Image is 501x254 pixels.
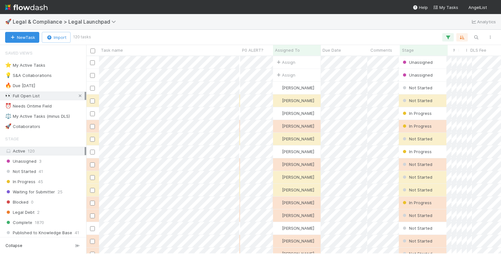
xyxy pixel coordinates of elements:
[90,188,95,193] input: Toggle Row Selected
[276,187,314,193] div: [PERSON_NAME]
[282,123,314,129] span: [PERSON_NAME]
[401,174,432,180] div: Not Started
[5,112,70,120] div: My Active Tasks (minus DLS)
[433,5,458,10] span: My Tasks
[282,213,314,218] span: [PERSON_NAME]
[5,19,11,24] span: 🚀
[13,19,119,25] span: Legal & Compliance > Legal Launchpad
[5,61,45,69] div: My Active Tasks
[276,110,314,116] div: [PERSON_NAME]
[401,213,432,218] span: Not Started
[401,123,432,129] span: In Progress
[5,92,40,100] div: Full Open List
[282,98,314,103] span: [PERSON_NAME]
[5,188,55,196] span: Waiting for Submitter
[276,161,314,168] div: [PERSON_NAME]
[75,229,79,237] span: 41
[401,187,432,192] span: Not Started
[90,226,95,231] input: Toggle Row Selected
[276,85,281,90] img: avatar_cd087ddc-540b-4a45-9726-71183506ed6a.png
[57,188,63,196] span: 25
[276,213,281,218] img: avatar_0b1dbcb8-f701-47e0-85bc-d79ccc0efe6c.png
[401,60,433,65] span: Unassigned
[490,4,496,11] img: avatar_0b1dbcb8-f701-47e0-85bc-d79ccc0efe6c.png
[73,34,91,40] small: 120 tasks
[5,32,39,43] button: NewTask
[401,148,432,155] div: In Progress
[282,111,314,116] span: [PERSON_NAME]
[401,212,432,219] div: Not Started
[276,136,314,142] div: [PERSON_NAME]
[90,175,95,180] input: Toggle Row Selected
[470,47,486,53] span: DLS Fee
[90,99,95,103] input: Toggle Row Selected
[401,72,433,78] span: Unassigned
[401,136,432,141] span: Not Started
[401,97,432,104] div: Not Started
[282,149,314,154] span: [PERSON_NAME]
[276,72,295,78] span: Assign
[90,162,95,167] input: Toggle Row Selected
[401,72,433,78] div: Unassigned
[276,136,281,141] img: avatar_ba76ddef-3fd0-4be4-9bc3-126ad567fcd5.png
[5,62,11,68] span: ⭐
[28,148,35,153] span: 120
[282,175,314,180] span: [PERSON_NAME]
[5,102,52,110] div: Needs Ontime Field
[276,187,281,192] img: avatar_ba76ddef-3fd0-4be4-9bc3-126ad567fcd5.png
[5,103,11,108] span: ⏰
[90,111,95,116] input: Toggle Row Selected
[401,238,432,243] span: Not Started
[413,4,428,11] div: Help
[101,47,123,53] span: Task name
[276,200,281,205] img: avatar_b5be9b1b-4537-4870-b8e7-50cc2287641b.png
[453,47,455,53] span: Matter Type
[276,174,314,180] div: [PERSON_NAME]
[401,238,432,244] div: Not Started
[282,238,314,243] span: [PERSON_NAME]
[401,111,432,116] span: In Progress
[282,226,314,231] span: [PERSON_NAME]
[5,71,52,79] div: S&A Collaborations
[5,47,33,59] span: Saved Views
[401,136,432,142] div: Not Started
[282,187,314,192] span: [PERSON_NAME]
[90,49,95,53] input: Toggle All Rows Selected
[5,157,36,165] span: Unassigned
[433,4,458,11] a: My Tasks
[35,219,44,227] span: 1870
[276,123,314,129] div: [PERSON_NAME]
[5,208,34,216] span: Legal Debt
[90,137,95,142] input: Toggle Row Selected
[275,47,300,53] span: Assigned To
[37,208,40,216] span: 2
[401,175,432,180] span: Not Started
[401,59,433,65] div: Unassigned
[276,149,281,154] img: avatar_b5be9b1b-4537-4870-b8e7-50cc2287641b.png
[402,47,414,53] span: Stage
[276,175,281,180] img: avatar_cd087ddc-540b-4a45-9726-71183506ed6a.png
[276,98,281,103] img: avatar_cd087ddc-540b-4a45-9726-71183506ed6a.png
[90,86,95,91] input: Toggle Row Selected
[282,85,314,90] span: [PERSON_NAME]
[90,201,95,205] input: Toggle Row Selected
[5,132,19,145] span: Stage
[276,199,314,206] div: [PERSON_NAME]
[468,5,487,10] span: AngelList
[370,47,392,53] span: Comments
[90,239,95,244] input: Toggle Row Selected
[401,200,432,205] span: In Progress
[39,157,42,165] span: 3
[276,59,295,65] span: Assign
[401,98,432,103] span: Not Started
[276,148,314,155] div: [PERSON_NAME]
[90,213,95,218] input: Toggle Row Selected
[401,225,432,231] div: Not Started
[5,168,36,176] span: Not Started
[276,97,314,104] div: [PERSON_NAME]
[401,199,432,206] div: In Progress
[276,225,314,231] div: [PERSON_NAME]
